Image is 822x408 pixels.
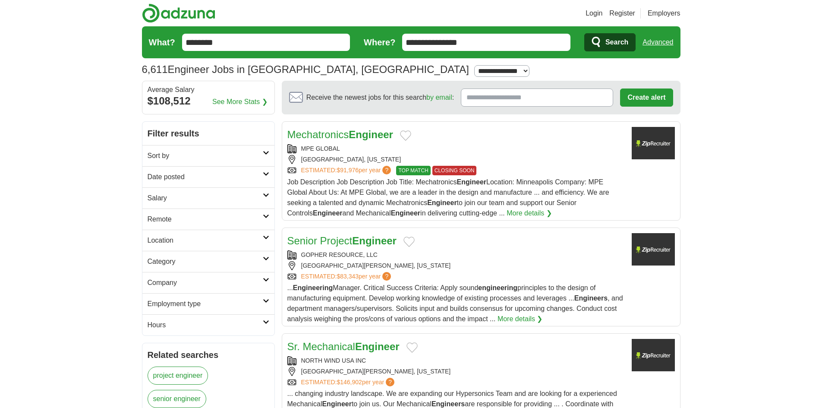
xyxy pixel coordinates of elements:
h2: Remote [148,214,263,225]
button: Search [584,33,636,51]
div: GOPHER RESOURCE, LLC [287,250,625,259]
span: $83,343 [337,273,359,280]
div: MPE GLOBAL [287,144,625,153]
div: NORTH WIND USA INC [287,356,625,365]
strong: Engineer [349,129,393,140]
a: Sr. MechanicalEngineer [287,341,400,352]
strong: Engineer [457,178,486,186]
a: Hours [142,314,274,335]
a: by email [426,94,452,101]
a: Date posted [142,166,274,187]
a: Advanced [642,34,673,51]
a: Remote [142,209,274,230]
img: Adzuna logo [142,3,215,23]
span: TOP MATCH [396,166,430,175]
span: ? [382,272,391,281]
div: [GEOGRAPHIC_DATA][PERSON_NAME], [US_STATE] [287,261,625,270]
h2: Salary [148,193,263,203]
strong: Engineers [574,294,608,302]
strong: engineering [478,284,517,291]
h2: Hours [148,320,263,330]
strong: Engineering [293,284,333,291]
button: Create alert [620,89,673,107]
strong: Engineer [352,235,397,247]
a: Location [142,230,274,251]
a: MechatronicsEngineer [287,129,393,140]
h2: Category [148,256,263,267]
img: Company logo [632,339,675,371]
button: Add to favorite jobs [403,237,415,247]
a: Employers [648,8,680,19]
a: senior engineer [148,390,206,408]
div: [GEOGRAPHIC_DATA], [US_STATE] [287,155,625,164]
button: Add to favorite jobs [406,342,418,353]
h1: Engineer Jobs in [GEOGRAPHIC_DATA], [GEOGRAPHIC_DATA] [142,63,469,75]
span: 6,611 [142,62,168,77]
a: Category [142,251,274,272]
strong: Engineer [355,341,400,352]
a: Register [609,8,635,19]
a: ESTIMATED:$83,343per year? [301,272,393,281]
h2: Date posted [148,172,263,182]
a: Salary [142,187,274,209]
span: Receive the newest jobs for this search : [306,92,454,103]
button: Add to favorite jobs [400,130,411,141]
h2: Filter results [142,122,274,145]
div: [GEOGRAPHIC_DATA][PERSON_NAME], [US_STATE] [287,367,625,376]
span: CLOSING SOON [432,166,477,175]
h2: Company [148,278,263,288]
a: See More Stats ❯ [212,97,268,107]
span: ? [386,378,394,386]
img: Company logo [632,233,675,266]
a: Senior ProjectEngineer [287,235,397,247]
h2: Sort by [148,151,263,161]
span: $91,976 [337,167,359,174]
div: $108,512 [148,93,269,109]
strong: Engineer [313,209,342,217]
label: What? [149,36,175,49]
span: $146,902 [337,379,362,386]
a: Sort by [142,145,274,166]
span: ... Manager. Critical Success Criteria: Apply sound principles to the design of manufacturing equ... [287,284,623,323]
a: ESTIMATED:$91,976per year? [301,166,393,175]
h2: Employment type [148,299,263,309]
span: Job Description Job Description Job Title: Mechatronics Location: Minneapolis Company: MPE Global... [287,178,609,217]
strong: Engineers [431,400,465,408]
img: Company logo [632,127,675,159]
span: Search [605,34,628,51]
a: More details ❯ [498,314,543,324]
strong: Engineer [391,209,420,217]
a: project engineer [148,367,208,385]
a: ESTIMATED:$146,902per year? [301,378,397,387]
a: Company [142,272,274,293]
div: Average Salary [148,86,269,93]
a: Employment type [142,293,274,314]
a: More details ❯ [507,208,552,218]
span: ? [382,166,391,174]
strong: Engineer [322,400,351,408]
label: Where? [364,36,395,49]
h2: Location [148,235,263,246]
h2: Related searches [148,348,269,361]
strong: Engineer [427,199,457,206]
a: Login [586,8,602,19]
